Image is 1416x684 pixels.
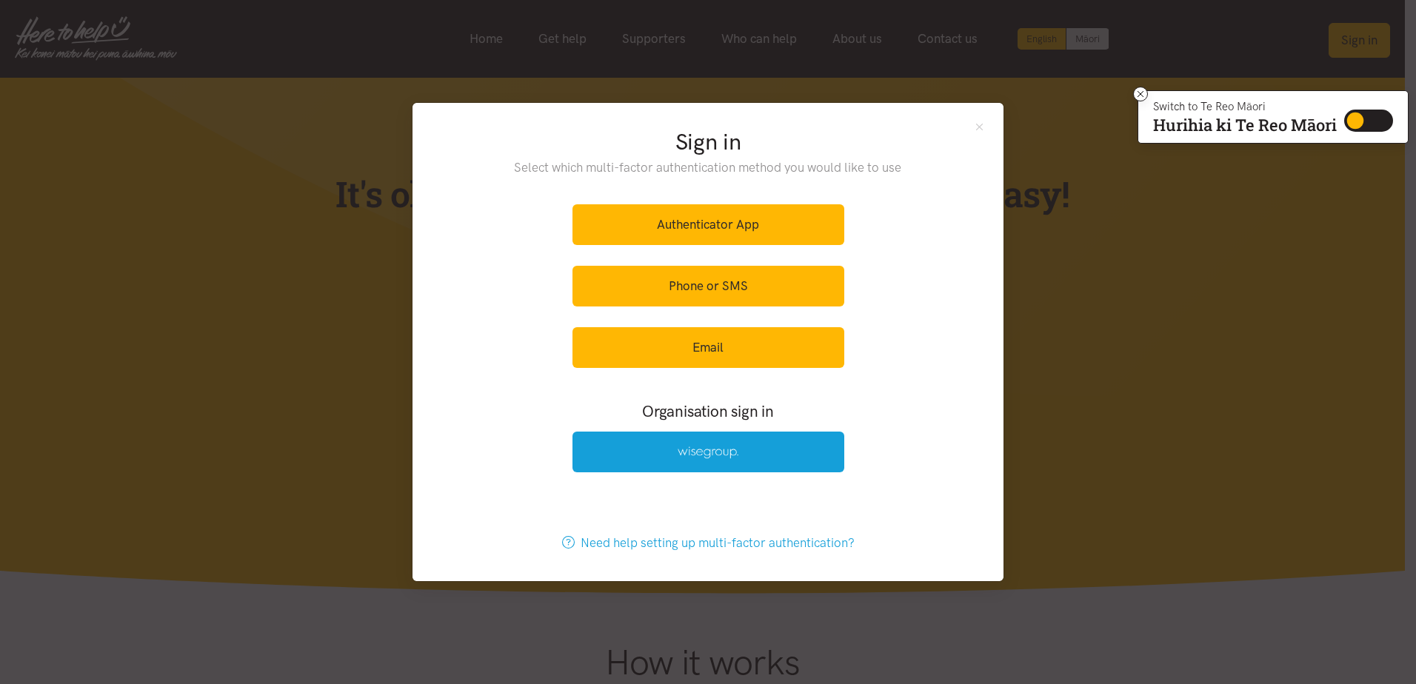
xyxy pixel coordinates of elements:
[1153,118,1337,132] p: Hurihia ki Te Reo Māori
[572,266,844,306] a: Phone or SMS
[532,400,884,422] h3: Organisation sign in
[678,446,738,459] img: Wise Group
[973,121,986,133] button: Close
[1153,102,1337,111] p: Switch to Te Reo Māori
[484,127,932,158] h2: Sign in
[572,204,844,245] a: Authenticator App
[547,523,870,563] a: Need help setting up multi-factor authentication?
[572,327,844,368] a: Email
[484,158,932,178] p: Select which multi-factor authentication method you would like to use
